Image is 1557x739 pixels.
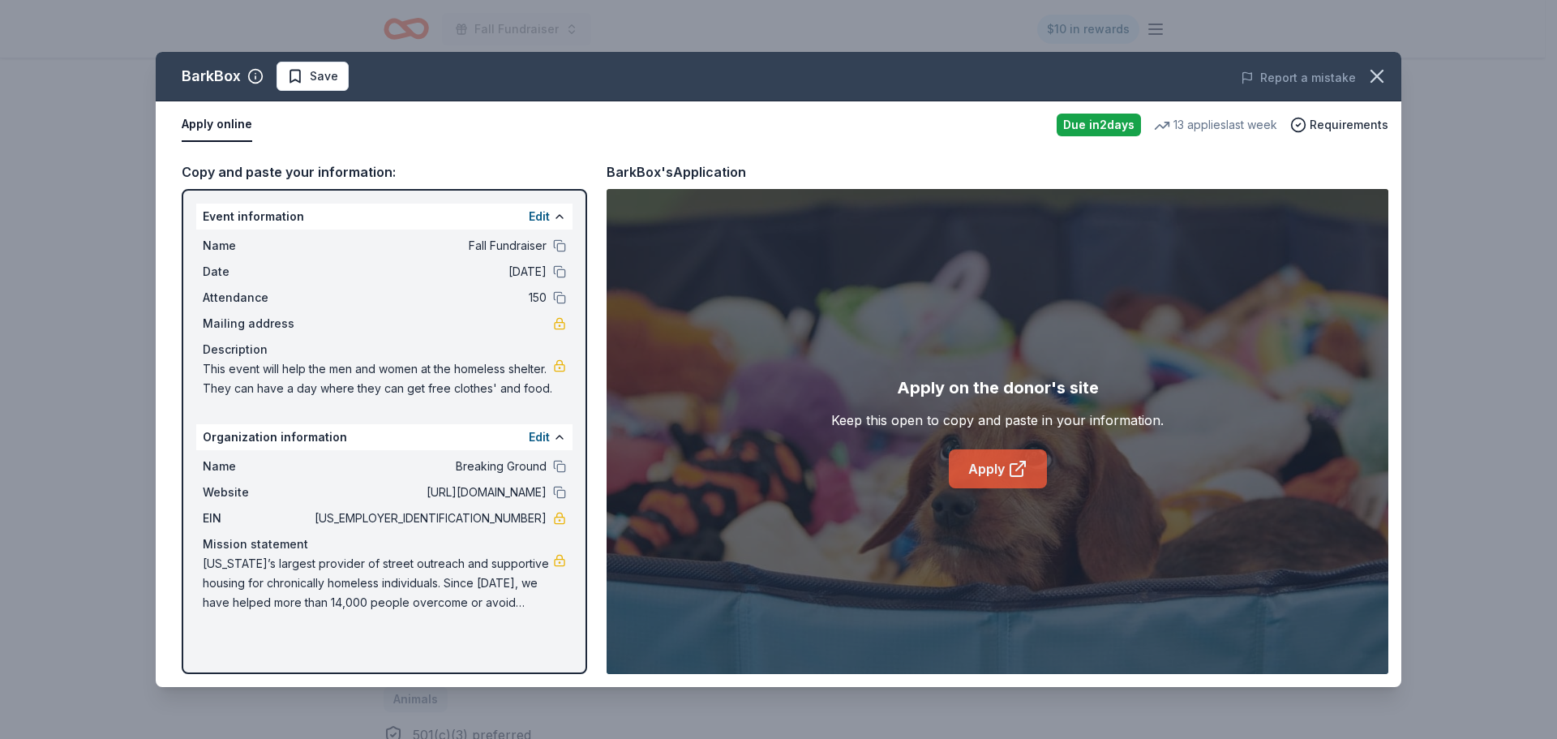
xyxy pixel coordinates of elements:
[196,204,573,230] div: Event information
[529,207,550,226] button: Edit
[182,108,252,142] button: Apply online
[203,236,311,256] span: Name
[310,67,338,86] span: Save
[203,457,311,476] span: Name
[203,314,311,333] span: Mailing address
[277,62,349,91] button: Save
[203,359,553,398] span: This event will help the men and women at the homeless shelter. They can have a day where they ca...
[1290,115,1388,135] button: Requirements
[311,483,547,502] span: [URL][DOMAIN_NAME]
[1057,114,1141,136] div: Due in 2 days
[203,340,566,359] div: Description
[311,288,547,307] span: 150
[182,63,241,89] div: BarkBox
[529,428,550,447] button: Edit
[203,483,311,502] span: Website
[831,410,1164,430] div: Keep this open to copy and paste in your information.
[203,288,311,307] span: Attendance
[196,424,573,450] div: Organization information
[203,509,311,528] span: EIN
[203,262,311,281] span: Date
[182,161,587,183] div: Copy and paste your information:
[311,262,547,281] span: [DATE]
[203,535,566,554] div: Mission statement
[311,236,547,256] span: Fall Fundraiser
[311,457,547,476] span: Breaking Ground
[607,161,746,183] div: BarkBox's Application
[1154,115,1277,135] div: 13 applies last week
[311,509,547,528] span: [US_EMPLOYER_IDENTIFICATION_NUMBER]
[949,449,1047,488] a: Apply
[897,375,1099,401] div: Apply on the donor's site
[1310,115,1388,135] span: Requirements
[1241,68,1356,88] button: Report a mistake
[203,554,553,612] span: [US_STATE]’s largest provider of street outreach and supportive housing for chronically homeless ...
